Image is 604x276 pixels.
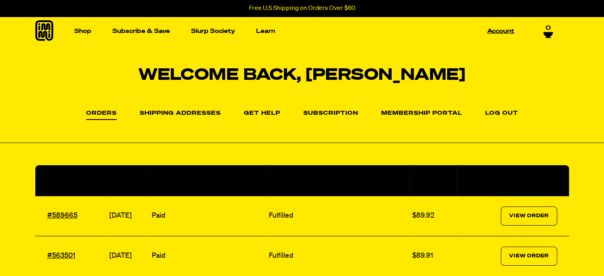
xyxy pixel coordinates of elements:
th: Total [410,165,456,196]
p: Free U.S Shipping on Orders Over $60 [249,5,355,12]
td: [DATE] [107,196,150,236]
a: Slurp Society [188,25,238,37]
a: Log out [485,110,518,117]
a: Account [484,25,517,37]
a: Membership Portal [381,110,462,117]
span: 0 [546,25,551,32]
td: $89.91 [410,236,456,276]
a: View Order [501,207,557,226]
td: Paid [150,196,267,236]
th: Order [35,165,107,196]
th: Date [107,165,150,196]
a: Shop [71,25,95,37]
a: Learn [253,25,278,37]
a: Get Help [244,110,280,117]
td: Fulfilled [267,196,410,236]
td: [DATE] [107,236,150,276]
a: Subscribe & Save [109,25,173,37]
a: Shipping Addresses [140,110,221,117]
nav: Main navigation [71,17,517,46]
a: 0 [543,25,553,38]
a: Subscription [303,110,358,117]
a: #589665 [47,212,77,219]
td: Paid [150,236,267,276]
th: Payment Status [150,165,267,196]
a: #563501 [47,252,75,259]
td: Fulfilled [267,236,410,276]
th: Fulfillment Status [267,165,410,196]
td: $89.92 [410,196,456,236]
a: Orders [86,110,117,120]
a: View Order [501,247,557,266]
